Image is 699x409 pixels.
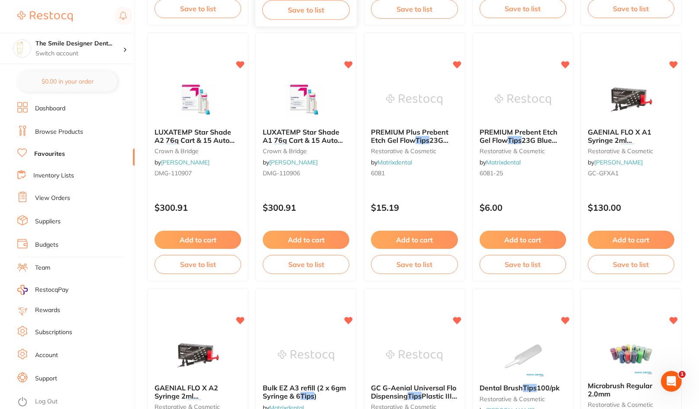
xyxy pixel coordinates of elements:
button: Save to list [588,255,674,274]
a: Subscriptions [35,328,72,337]
small: restorative & cosmetic [371,148,457,155]
span: 1 [679,371,686,378]
span: 23G Blue (100) [371,136,448,152]
span: Plastic III (30) [371,392,457,408]
em: Tips [300,392,314,400]
button: Add to cart [480,231,566,249]
a: Account [35,351,58,360]
button: Save to list [262,0,350,20]
p: $6.00 [480,203,566,213]
b: PREMIUM Plus Prebent Etch Gel Flow Tips 23G Blue (100) [371,128,457,144]
a: Favourites [34,150,65,158]
p: $130.00 [588,203,674,213]
a: Log Out [35,397,58,406]
a: Dashboard [35,104,65,113]
button: Save to list [480,255,566,274]
a: Matrixdental [486,158,521,166]
small: restorative & cosmetic [480,148,566,155]
span: by [480,158,521,166]
h4: The Smile Designer Dental Studio [35,39,123,48]
a: RestocqPay [17,285,68,295]
span: 23G Blue (25) [480,136,557,152]
p: $15.19 [371,203,457,213]
b: LUXATEMP Star Shade A2 76g Cart & 15 Auto Mix Tips [155,128,241,144]
em: Tips [274,144,288,152]
span: GAENIAL FLO X A2 Syringe 2ml Dispenser [155,383,218,408]
em: Tips [408,392,422,400]
button: Add to cart [263,231,349,249]
em: Tips [523,383,537,392]
button: Log Out [17,395,132,409]
img: LUXATEMP Star Shade A1 76g Cart & 15 Auto Mix Tips [278,78,334,121]
a: Browse Products [35,128,83,136]
p: Switch account [35,49,123,58]
b: PREMIUM Prebent Etch Gel Flow Tips 23G Blue (25) [480,128,566,144]
span: GC-GFXA1 [588,169,618,177]
span: 6081-25 [480,169,503,177]
a: [PERSON_NAME] [269,158,318,166]
a: [PERSON_NAME] [161,158,209,166]
button: Add to cart [371,231,457,249]
img: GAENIAL FLO X A2 Syringe 2ml Dispenser Tips x 20 [170,334,226,377]
a: Team [35,264,50,272]
span: by [155,158,209,166]
button: Add to cart [588,231,674,249]
button: Save to list [155,255,241,274]
b: Microbrush Regular 2.0mm [588,382,674,398]
span: GC G-Aenial Universal Flo Dispensing [371,383,456,400]
a: View Orders [35,194,70,203]
img: RestocqPay [17,285,28,295]
button: Save to list [371,255,457,274]
span: x 20 [201,399,216,408]
span: ) [314,392,317,400]
small: restorative & cosmetic [480,396,566,403]
span: DMG-110907 [155,169,192,177]
small: crown & bridge [263,148,349,155]
img: PREMIUM Plus Prebent Etch Gel Flow Tips 23G Blue (100) [386,78,442,121]
b: Dental Brush Tips 100/pk [480,384,566,392]
a: Budgets [35,241,58,249]
iframe: Intercom live chat [661,371,682,392]
b: GC G-Aenial Universal Flo Dispensing Tips Plastic III (30) [371,384,457,400]
span: PREMIUM Plus Prebent Etch Gel Flow [371,128,448,144]
small: restorative & cosmetic [588,401,674,408]
a: Restocq Logo [17,6,73,26]
img: PREMIUM Prebent Etch Gel Flow Tips 23G Blue (25) [495,78,551,121]
small: restorative & cosmetic [588,148,674,155]
a: [PERSON_NAME] [594,158,643,166]
img: LUXATEMP Star Shade A2 76g Cart & 15 Auto Mix Tips [170,78,226,121]
span: RestocqPay [35,286,68,294]
a: Rewards [35,306,60,315]
span: PREMIUM Prebent Etch Gel Flow [480,128,557,144]
em: Tips [166,144,180,152]
a: Support [35,374,57,383]
img: GAENIAL FLO X A1 Syringe 2ml Dispenser Tips x 20 [603,78,659,121]
span: by [263,158,318,166]
span: DMG-110906 [263,169,300,177]
a: Matrixdental [377,158,412,166]
span: GAENIAL FLO X A1 Syringe 2ml Dispenser [588,128,651,152]
b: GAENIAL FLO X A2 Syringe 2ml Dispenser Tips x 20 [155,384,241,400]
small: crown & bridge [155,148,241,155]
span: Dental Brush [480,383,523,392]
b: LUXATEMP Star Shade A1 76g Cart & 15 Auto Mix Tips [263,128,349,144]
span: 6081 [371,169,385,177]
span: by [588,158,643,166]
button: Save to list [263,255,349,274]
span: x 20 [635,144,649,152]
img: Dental Brush Tips 100/pk [495,334,551,377]
img: GC G-Aenial Universal Flo Dispensing Tips Plastic III (30) [386,334,442,377]
p: $300.91 [263,203,349,213]
img: The Smile Designer Dental Studio [13,40,31,57]
a: Suppliers [35,217,61,226]
img: Microbrush Regular 2.0mm [603,332,659,375]
span: LUXATEMP Star Shade A2 76g Cart & 15 Auto Mix [155,128,235,152]
button: Add to cart [155,231,241,249]
em: Tips [187,399,201,408]
em: Tips [508,136,522,145]
b: Bulk EZ A3 refill (2 x 6gm Syringe & 6 Tips) [263,384,349,400]
span: Bulk EZ A3 refill (2 x 6gm Syringe & 6 [263,383,346,400]
img: Bulk EZ A3 refill (2 x 6gm Syringe & 6 Tips) [278,334,334,377]
img: Restocq Logo [17,11,73,22]
span: by [371,158,412,166]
